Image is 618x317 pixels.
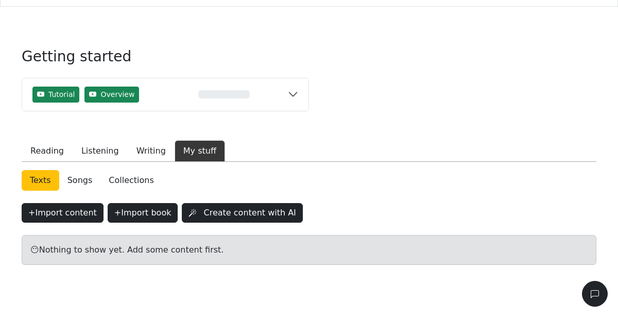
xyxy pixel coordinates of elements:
[108,203,178,223] button: +Import book
[22,205,108,215] a: +Import content
[59,170,101,191] a: Songs
[22,203,104,223] button: +Import content
[84,87,139,103] button: Overview
[108,205,182,215] a: +Import book
[22,140,73,162] button: Reading
[22,235,596,265] div: 😶 Nothing to show yet. Add some content first.
[48,89,75,100] span: Tutorial
[22,78,308,111] button: TutorialOverview
[182,203,302,223] button: Create content with AI
[100,89,134,100] span: Overview
[100,170,162,191] a: Collections
[182,205,306,215] a: Create content with AI
[32,87,79,103] button: Tutorial
[22,170,59,191] a: Texts
[128,140,175,162] button: Writing
[175,140,225,162] button: My stuff
[22,48,309,74] h3: Getting started
[73,140,128,162] button: Listening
